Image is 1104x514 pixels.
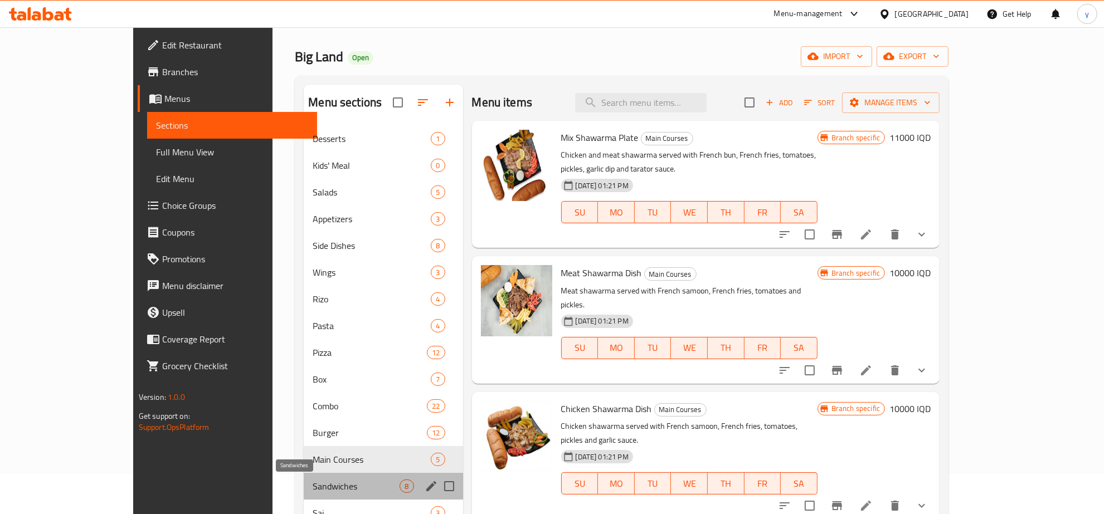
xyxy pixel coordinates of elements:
[889,265,931,281] h6: 10000 IQD
[1085,8,1089,20] span: y
[431,454,444,465] span: 5
[431,160,444,171] span: 0
[138,353,318,379] a: Grocery Checklist
[481,265,552,336] img: Meat Shawarma Dish
[138,32,318,58] a: Edit Restaurant
[304,312,463,339] div: Pasta4
[761,94,797,111] button: Add
[639,476,667,492] span: TU
[313,426,427,439] span: Burger
[304,179,463,205] div: Salads5
[431,187,444,198] span: 5
[164,92,309,105] span: Menus
[675,340,703,356] span: WE
[436,89,463,116] button: Add section
[859,364,873,377] a: Edit menu item
[139,390,166,404] span: Version:
[304,125,463,152] div: Desserts1
[138,326,318,353] a: Coverage Report
[313,239,431,252] span: Side Dishes
[304,366,463,393] div: Box7
[571,452,633,462] span: [DATE] 01:21 PM
[431,266,445,279] div: items
[602,340,630,356] span: MO
[745,337,781,359] button: FR
[895,8,969,20] div: [GEOGRAPHIC_DATA]
[771,221,798,248] button: sort-choices
[431,214,444,224] span: 3
[561,472,599,495] button: SU
[827,403,884,414] span: Branch specific
[671,472,708,495] button: WE
[348,53,373,62] span: Open
[571,180,633,191] span: [DATE] 01:21 PM
[712,476,740,492] span: TH
[771,357,798,384] button: sort-choices
[635,337,672,359] button: TU
[313,212,431,226] span: Appetizers
[295,44,343,69] span: Big Land
[481,401,552,472] img: Chicken Shawarma Dish
[313,159,431,172] div: Kids' Meal
[313,132,431,145] span: Desserts
[410,89,436,116] span: Sort sections
[798,223,821,246] span: Select to update
[162,306,309,319] span: Upsell
[431,212,445,226] div: items
[639,340,667,356] span: TU
[654,403,707,417] div: Main Courses
[304,286,463,312] div: Rizo4
[168,390,185,404] span: 1.0.0
[156,119,309,132] span: Sections
[801,94,838,111] button: Sort
[431,319,445,332] div: items
[313,292,431,306] span: Rizo
[400,479,414,493] div: items
[304,446,463,473] div: Main Courses5
[138,246,318,272] a: Promotions
[877,46,949,67] button: export
[797,94,842,111] span: Sort items
[431,134,444,144] span: 1
[138,58,318,85] a: Branches
[139,409,190,423] span: Get support on:
[602,204,630,221] span: MO
[313,373,431,386] span: Box
[908,357,935,384] button: show more
[749,204,777,221] span: FR
[781,472,818,495] button: SA
[745,472,781,495] button: FR
[313,399,427,413] span: Combo
[427,401,444,412] span: 22
[423,478,440,495] button: edit
[842,92,940,113] button: Manage items
[162,252,309,266] span: Promotions
[745,201,781,223] button: FR
[162,226,309,239] span: Coupons
[635,472,672,495] button: TU
[431,159,445,172] div: items
[138,192,318,219] a: Choice Groups
[575,93,707,112] input: search
[313,266,431,279] span: Wings
[824,221,850,248] button: Branch-specific-item
[566,204,594,221] span: SU
[313,346,427,359] div: Pizza
[431,239,445,252] div: items
[915,364,928,377] svg: Show Choices
[598,337,635,359] button: MO
[641,132,693,145] div: Main Courses
[804,96,835,109] span: Sort
[427,428,444,438] span: 12
[400,481,413,492] span: 8
[304,339,463,366] div: Pizza12
[139,420,210,434] a: Support.OpsPlatform
[156,145,309,159] span: Full Menu View
[427,347,444,358] span: 12
[675,476,703,492] span: WE
[304,393,463,419] div: Combo22
[671,201,708,223] button: WE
